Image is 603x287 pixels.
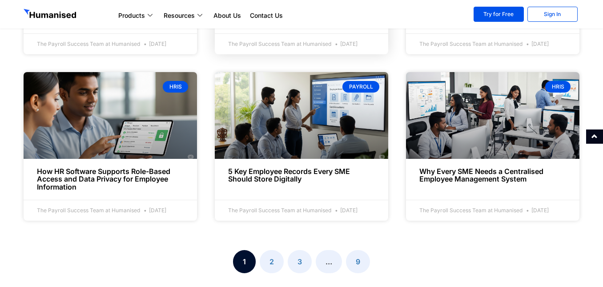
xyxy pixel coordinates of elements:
[245,10,287,21] a: Contact Us
[141,207,166,214] span: [DATE]
[524,40,549,47] span: [DATE]
[316,250,342,273] span: …
[228,207,331,214] span: The Payroll Success Team at Humanised
[333,207,358,214] span: [DATE]
[228,40,331,47] span: The Payroll Success Team at Humanised
[342,81,379,93] div: Payroll
[37,167,170,191] a: How HR Software Supports Role-Based Access and Data Privacy for Employee Information
[333,40,358,47] span: [DATE]
[114,10,159,21] a: Products
[419,167,543,184] a: Why Every SME Needs a Centralised Employee Management System
[159,10,209,21] a: Resources
[24,256,579,267] nav: Pagination
[37,40,140,47] span: The Payroll Success Team at Humanised
[524,207,549,214] span: [DATE]
[228,167,350,184] a: 5 Key Employee Records Every SME Should Store Digitally
[419,40,523,47] span: The Payroll Success Team at Humanised
[260,250,284,273] a: 2
[233,250,256,273] span: 1
[141,40,166,47] span: [DATE]
[346,250,370,273] a: 9
[24,9,78,20] img: GetHumanised Logo
[37,207,140,214] span: The Payroll Success Team at Humanised
[163,81,188,93] div: HRIS
[419,207,523,214] span: The Payroll Success Team at Humanised
[545,81,571,93] div: HRIS
[474,7,524,22] a: Try for Free
[527,7,578,22] a: Sign In
[209,10,245,21] a: About Us
[288,250,312,273] a: 3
